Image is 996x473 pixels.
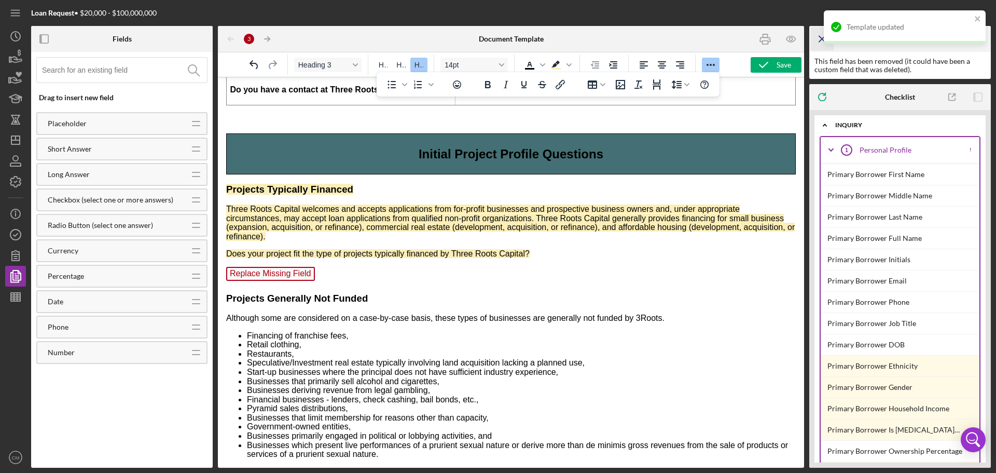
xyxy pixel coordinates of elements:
button: CM [5,447,26,468]
div: Currency [37,247,183,255]
button: Page Break [648,77,666,92]
button: Heading 2 [392,58,410,72]
span: Heading 3 [298,61,349,69]
div: Percentage [37,272,183,280]
button: Align right [671,58,689,72]
button: Decrease indent [586,58,604,72]
iframe: Rich Text Area [218,77,804,468]
div: Primary Borrower Ownership Percentage [827,441,979,462]
div: Date [37,298,183,306]
div: Numbered list [409,77,435,92]
div: Inquiry [835,122,973,128]
div: This field has been removed (it could have been a custom field that was deleted). [814,57,986,74]
b: Document Template [479,35,544,43]
div: Short Answer [37,145,183,153]
p: Is your project on this list? [8,390,578,399]
button: Insert/edit link [551,77,569,92]
button: Redo [264,58,281,72]
div: 3 [244,34,254,44]
span: H1 [379,61,388,69]
div: Primary Borrower DOB [827,334,979,355]
button: Reveal or hide additional toolbar items [702,58,720,72]
span: H2 [396,61,406,69]
button: Underline [515,77,533,92]
div: Placeholder [37,119,183,128]
div: Bullet list [383,77,409,92]
button: Bold [479,77,496,92]
span: H3 [414,61,424,69]
div: Primary Borrower Gender [827,377,979,398]
button: Clear formatting [630,77,647,92]
div: Primary Borrower Email [827,271,979,291]
b: Loan Request [31,8,74,17]
div: • $20,000 - $100,000,000 [31,9,157,17]
div: Checklist [885,93,915,101]
button: Heading 1 [375,58,392,72]
div: Drag to insert new field [39,93,208,102]
span: 14pt [445,61,495,69]
button: Align left [635,58,653,72]
button: Insert/edit image [612,77,629,92]
button: Save [751,57,801,73]
div: Primary Borrower Job Title [827,313,979,334]
div: Primary Borrower Last Name [827,207,979,227]
input: Search for an existing field [42,58,207,83]
div: Text color Black [521,58,547,72]
button: Format Heading 3 [294,58,362,72]
div: Primary Borrower Full Name [827,228,979,249]
div: Primary Borrower Is [MEDICAL_DATA] Individual [827,420,979,440]
button: Font size 14pt [440,58,508,72]
button: Align center [653,58,671,72]
tspan: 1 [845,147,848,153]
button: Italic [497,77,515,92]
button: Help [696,77,713,92]
button: Table [582,77,611,92]
div: Save [777,57,791,73]
div: Personal Profile [860,146,962,154]
button: Line height [666,77,695,92]
button: Heading 3 [410,58,428,72]
button: Emojis [448,77,466,92]
div: Primary Borrower Household Income [827,398,979,419]
div: Primary Borrower First Name [827,164,979,185]
div: Primary Borrower Initials [827,249,979,270]
button: Increase indent [604,58,622,72]
div: Phone [37,323,183,331]
button: Undo [245,58,263,72]
button: close [974,15,981,24]
div: Long Answer [37,170,183,179]
div: Radio Button (select one answer) [37,221,183,229]
div: Primary Borrower Phone [827,292,979,313]
div: Primary Borrower Middle Name [827,185,979,206]
div: Number [37,348,183,357]
div: Background color Light Yellow [547,58,573,72]
div: Fields [113,35,132,43]
div: ! [970,147,972,153]
div: Open Intercom Messenger [961,427,986,452]
button: Strikethrough [533,77,551,92]
div: Primary Borrower Ethnicity [827,356,979,376]
div: Template updated [847,23,971,31]
text: CM [12,455,20,461]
